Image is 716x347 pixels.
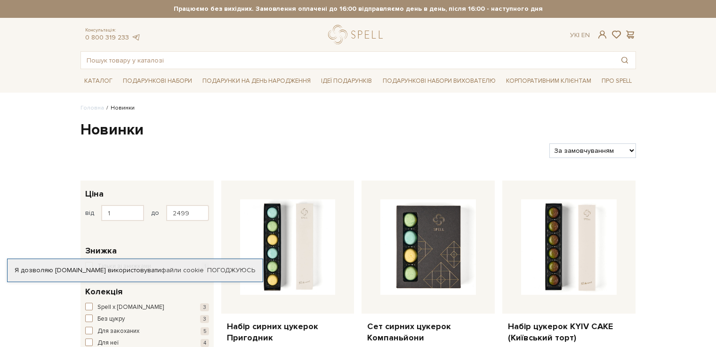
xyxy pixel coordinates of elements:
a: Подарункові набори вихователю [379,73,499,89]
button: Без цукру 3 [85,315,209,324]
button: Для закоханих 5 [85,327,209,336]
a: Корпоративним клієнтам [502,73,595,89]
input: Пошук товару у каталозі [81,52,614,69]
span: 3 [200,315,209,323]
a: Ідеї подарунків [317,74,376,88]
div: Ук [570,31,590,39]
span: до [151,209,159,217]
a: файли cookie [161,266,204,274]
input: Ціна [101,205,144,221]
a: En [581,31,590,39]
button: Пошук товару у каталозі [614,52,636,69]
a: Головна [80,104,104,111]
span: Колекція [85,285,122,298]
a: Подарунки на День народження [199,74,314,88]
span: Spell x [DOMAIN_NAME] [97,303,164,312]
a: Сет сирних цукерок Компаньйони [367,321,489,343]
a: logo [328,25,387,44]
span: Знижка [85,244,117,257]
span: 4 [201,339,209,347]
a: Набір цукерок KYIV CAKE (Київський торт) [508,321,630,343]
span: 3 [200,303,209,311]
a: Подарункові набори [119,74,196,88]
a: Погоджуюсь [207,266,255,275]
a: Про Spell [598,74,636,88]
span: | [578,31,579,39]
span: Ціна [85,188,104,200]
a: Набір сирних цукерок Пригодник [227,321,349,343]
span: від [85,209,94,217]
a: 0 800 319 233 [85,33,129,41]
div: Я дозволяю [DOMAIN_NAME] використовувати [8,266,263,275]
span: Для закоханих [97,327,139,336]
button: Spell x [DOMAIN_NAME] 3 [85,303,209,312]
span: 5 [201,327,209,335]
a: telegram [131,33,141,41]
span: Без цукру [97,315,125,324]
span: Консультація: [85,27,141,33]
a: Каталог [80,74,116,88]
input: Ціна [166,205,209,221]
strong: Працюємо без вихідних. Замовлення оплачені до 16:00 відправляємо день в день, після 16:00 - насту... [80,5,636,13]
li: Новинки [104,104,135,112]
h1: Новинки [80,120,636,140]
